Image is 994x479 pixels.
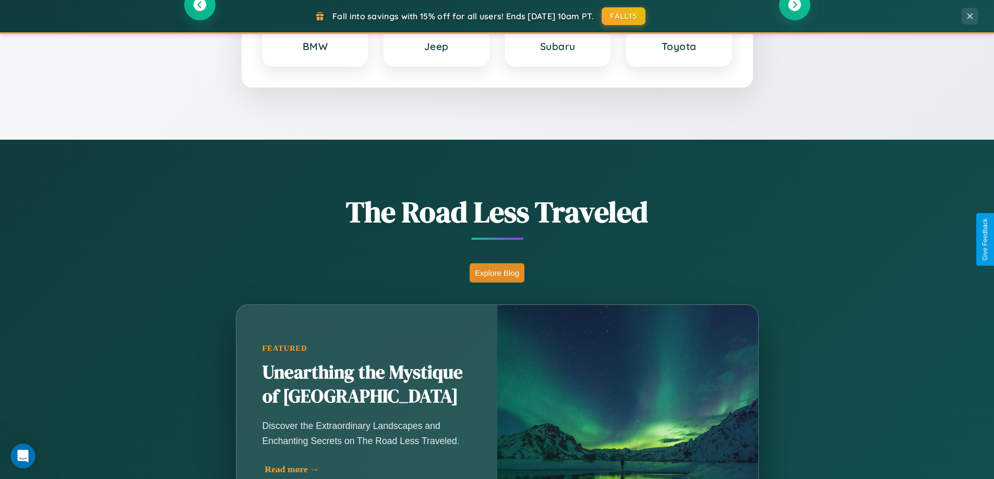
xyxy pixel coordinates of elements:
[517,40,600,53] h3: Subaru
[10,444,35,469] iframe: Intercom live chat
[265,464,474,475] div: Read more →
[262,344,471,353] div: Featured
[981,218,989,261] div: Give Feedback
[470,263,524,283] button: Explore Blog
[274,40,357,53] h3: BMW
[602,7,645,25] button: FALL15
[262,361,471,409] h2: Unearthing the Mystique of [GEOGRAPHIC_DATA]
[395,40,478,53] h3: Jeep
[262,419,471,448] p: Discover the Extraordinary Landscapes and Enchanting Secrets on The Road Less Traveled.
[332,11,594,21] span: Fall into savings with 15% off for all users! Ends [DATE] 10am PT.
[184,192,810,232] h1: The Road Less Traveled
[638,40,721,53] h3: Toyota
